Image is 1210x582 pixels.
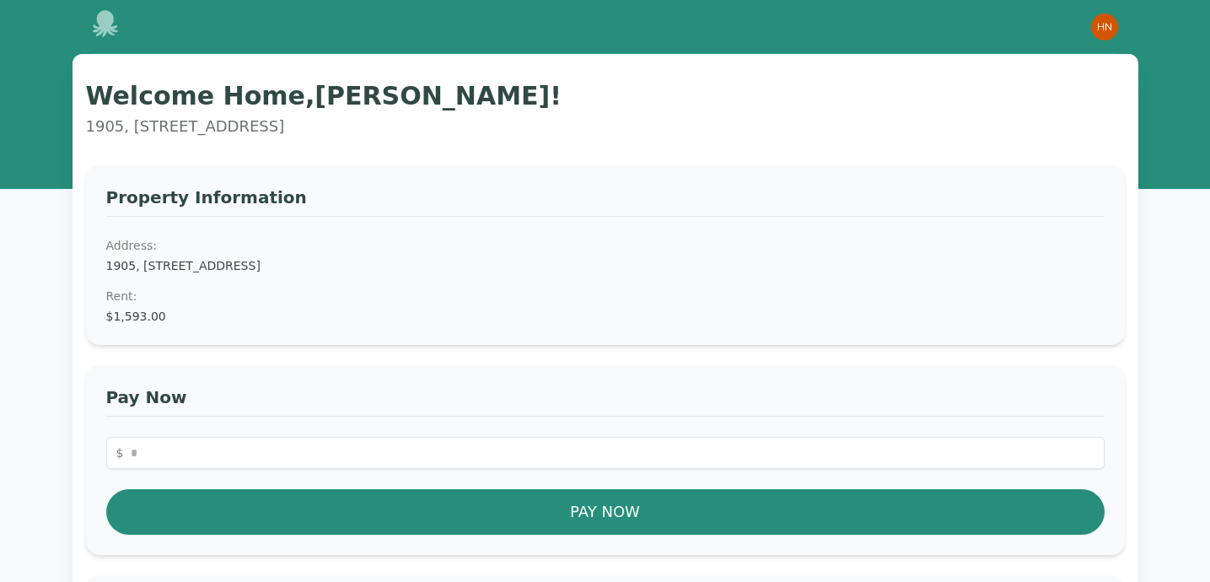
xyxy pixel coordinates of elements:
h3: Property Information [106,186,1105,217]
dd: $1,593.00 [106,308,1105,325]
h3: Pay Now [106,385,1105,417]
dt: Rent : [106,288,1105,304]
p: 1905, [STREET_ADDRESS] [86,115,1125,138]
button: Pay Now [106,489,1105,535]
dd: 1905, [STREET_ADDRESS] [106,257,1105,274]
h1: Welcome Home, [PERSON_NAME] ! [86,81,1125,111]
dt: Address: [106,237,1105,254]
